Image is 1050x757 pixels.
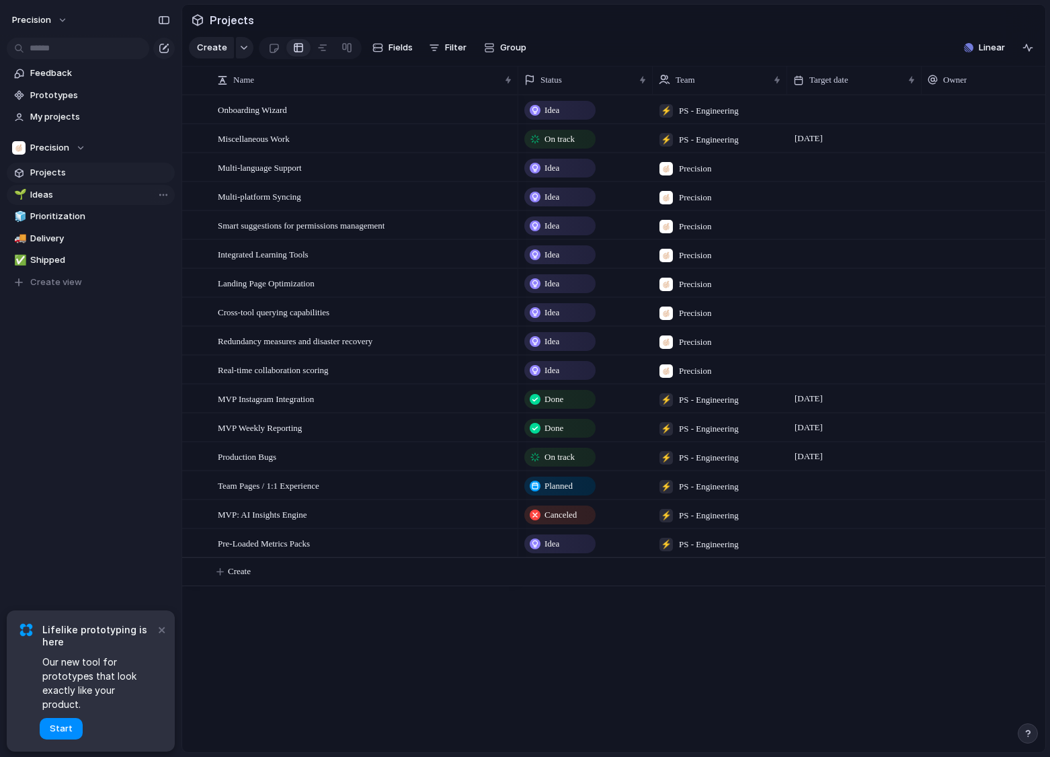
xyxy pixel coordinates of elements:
[676,73,695,87] span: Team
[544,537,559,551] span: Idea
[544,393,563,406] span: Done
[959,38,1010,58] button: Linear
[7,107,175,127] a: My projects
[979,41,1005,54] span: Linear
[14,187,24,202] div: 🌱
[153,621,169,637] button: Dismiss
[679,220,711,233] span: Precision
[218,130,290,146] span: Miscellaneous Work
[7,250,175,270] a: ✅Shipped
[30,89,170,102] span: Prototypes
[40,718,83,740] button: Start
[679,278,711,291] span: Precision
[218,448,276,464] span: Production Bugs
[367,37,418,58] button: Fields
[7,85,175,106] a: Prototypes
[791,130,826,147] span: [DATE]
[544,104,559,117] span: Idea
[197,41,227,54] span: Create
[679,509,739,522] span: PS - Engineering
[679,307,711,320] span: Precision
[218,159,302,175] span: Multi-language Support
[544,306,559,319] span: Idea
[30,232,170,245] span: Delivery
[42,655,155,711] span: Our new tool for prototypes that look exactly like your product.
[544,219,559,233] span: Idea
[659,422,673,436] div: ⚡
[12,232,26,245] button: 🚚
[544,277,559,290] span: Idea
[679,162,711,175] span: Precision
[659,451,673,465] div: ⚡
[7,185,175,205] a: 🌱Ideas
[679,249,711,262] span: Precision
[7,63,175,83] a: Feedback
[544,248,559,262] span: Idea
[218,188,301,204] span: Multi-platform Syncing
[218,102,287,117] span: Onboarding Wizard
[42,624,155,648] span: Lifelike prototyping is here
[445,41,467,54] span: Filter
[50,722,73,735] span: Start
[544,190,559,204] span: Idea
[233,73,254,87] span: Name
[500,41,526,54] span: Group
[218,362,329,377] span: Real-time collaboration scoring
[30,276,82,289] span: Create view
[659,509,673,522] div: ⚡
[12,188,26,202] button: 🌱
[14,253,24,268] div: ✅
[544,132,575,146] span: On track
[30,188,170,202] span: Ideas
[218,420,302,435] span: MVP Weekly Reporting
[7,272,175,292] button: Create view
[218,506,307,522] span: MVP: AI Insights Engine
[6,9,75,31] button: precision
[30,67,170,80] span: Feedback
[540,73,562,87] span: Status
[30,110,170,124] span: My projects
[228,565,251,578] span: Create
[659,104,673,118] div: ⚡
[679,451,739,465] span: PS - Engineering
[218,391,314,406] span: MVP Instagram Integration
[218,477,319,493] span: Team Pages / 1:1 Experience
[218,217,385,233] span: Smart suggestions for permissions management
[679,422,739,436] span: PS - Engineering
[659,133,673,147] div: ⚡
[30,141,69,155] span: Precision
[679,191,711,204] span: Precision
[218,304,329,319] span: Cross-tool querying capabilities
[679,393,739,407] span: PS - Engineering
[809,73,848,87] span: Target date
[659,480,673,493] div: ⚡
[679,538,739,551] span: PS - Engineering
[218,535,310,551] span: Pre-Loaded Metrics Packs
[12,210,26,223] button: 🧊
[207,8,257,32] span: Projects
[544,450,575,464] span: On track
[659,393,673,407] div: ⚡
[679,480,739,493] span: PS - Engineering
[30,253,170,267] span: Shipped
[218,246,309,262] span: Integrated Learning Tools
[30,210,170,223] span: Prioritization
[791,420,826,436] span: [DATE]
[544,335,559,348] span: Idea
[218,275,315,290] span: Landing Page Optimization
[30,166,170,180] span: Projects
[218,333,372,348] span: Redundancy measures and disaster recovery
[679,364,711,378] span: Precision
[544,479,573,493] span: Planned
[7,163,175,183] a: Projects
[679,104,739,118] span: PS - Engineering
[7,206,175,227] a: 🧊Prioritization
[544,364,559,377] span: Idea
[544,422,563,435] span: Done
[389,41,413,54] span: Fields
[7,229,175,249] a: 🚚Delivery
[659,538,673,551] div: ⚡
[189,37,234,58] button: Create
